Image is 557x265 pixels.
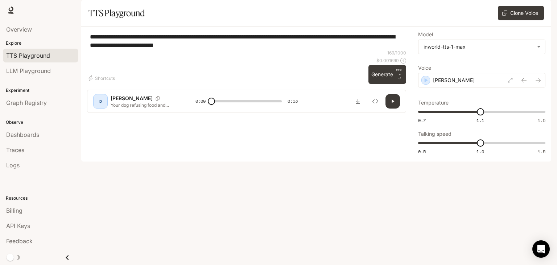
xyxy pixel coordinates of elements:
[376,57,399,64] p: $ 0.001690
[153,96,163,101] button: Copy Voice ID
[111,95,153,102] p: [PERSON_NAME]
[396,68,403,81] p: ⏎
[424,43,533,50] div: inworld-tts-1-max
[368,65,406,84] button: GenerateCTRL +⏎
[368,94,383,109] button: Inspect
[418,40,545,54] div: inworld-tts-1-max
[195,98,206,105] span: 0:00
[498,6,544,20] button: Clone Voice
[418,148,426,155] span: 0.5
[532,240,550,258] div: Open Intercom Messenger
[288,98,298,105] span: 0:53
[418,117,426,123] span: 0.7
[538,148,545,155] span: 1.5
[418,65,431,70] p: Voice
[433,77,475,84] p: [PERSON_NAME]
[396,68,403,77] p: CTRL +
[418,32,433,37] p: Model
[387,50,406,56] p: 169 / 1000
[87,72,118,84] button: Shortcuts
[476,117,484,123] span: 1.1
[351,94,365,109] button: Download audio
[538,117,545,123] span: 1.5
[95,95,106,107] div: D
[418,100,449,105] p: Temperature
[476,148,484,155] span: 1.0
[111,102,178,108] p: Your dog refusing food and acting in pain is terrifying. What you're seeing could be a [MEDICAL_D...
[418,131,451,136] p: Talking speed
[88,6,145,20] h1: TTS Playground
